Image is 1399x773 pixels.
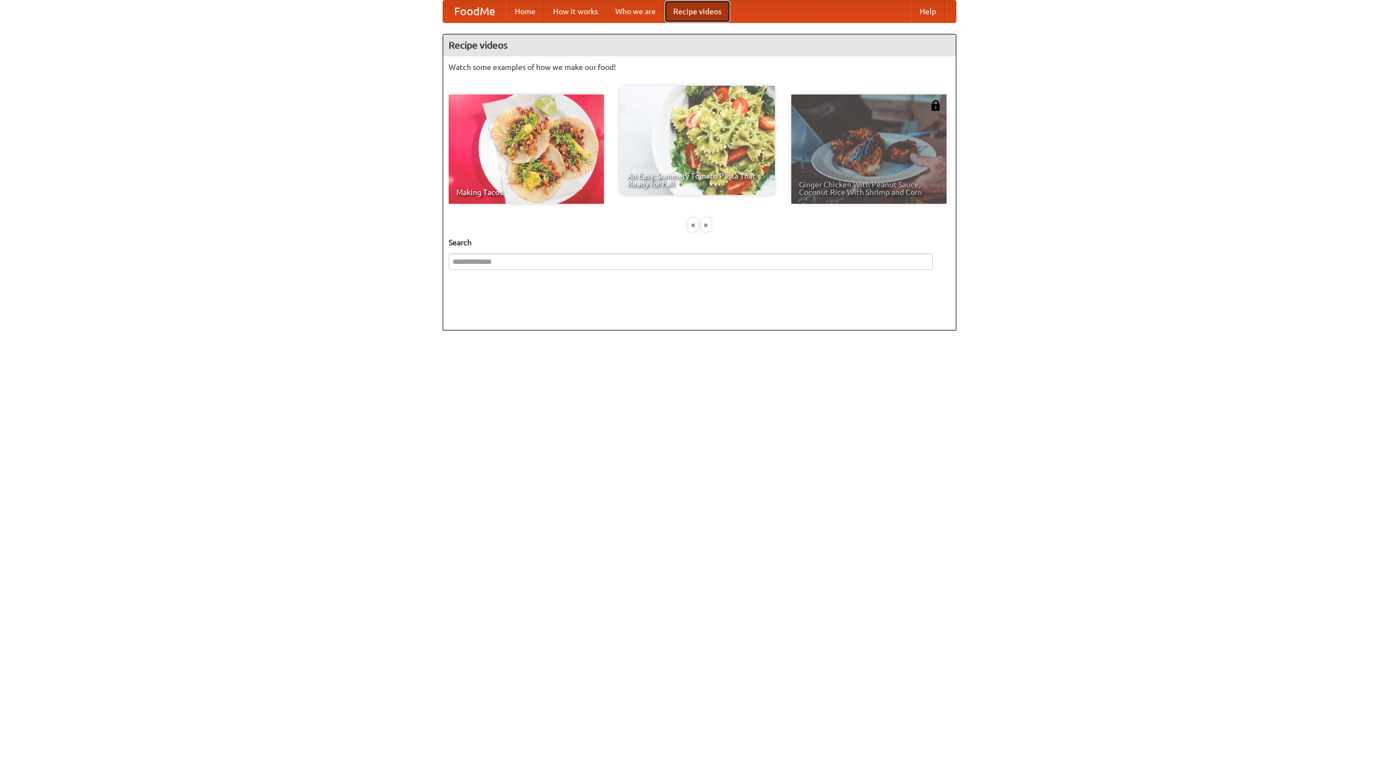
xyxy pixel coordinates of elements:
a: Who we are [607,1,665,22]
a: An Easy, Summery Tomato Pasta That's Ready for Fall [620,86,775,195]
div: » [701,218,711,232]
a: Help [911,1,945,22]
a: FoodMe [443,1,506,22]
a: How it works [544,1,607,22]
span: An Easy, Summery Tomato Pasta That's Ready for Fall [627,172,767,187]
a: Recipe videos [665,1,730,22]
span: Making Tacos [456,188,596,196]
p: Watch some examples of how we make our food! [449,62,950,73]
h5: Search [449,237,950,248]
a: Home [506,1,544,22]
img: 483408.png [930,100,941,111]
div: « [688,218,698,232]
a: Making Tacos [449,95,604,204]
h4: Recipe videos [443,34,956,56]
